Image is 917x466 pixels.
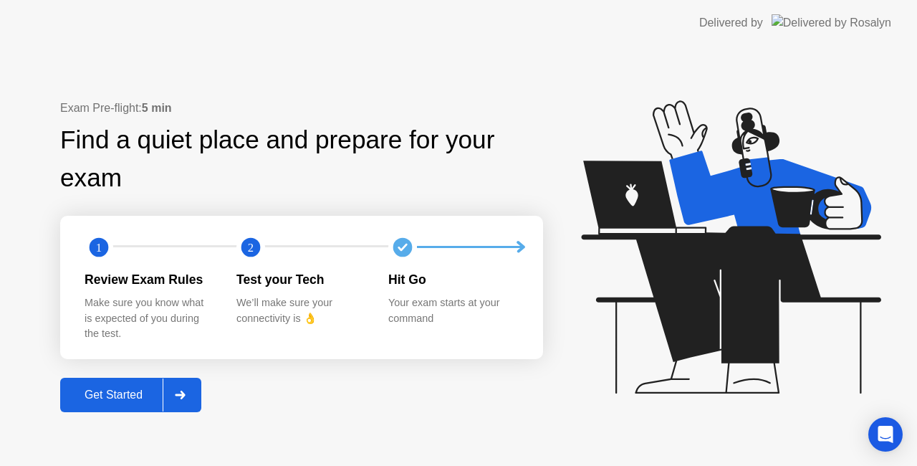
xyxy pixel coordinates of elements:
[248,240,254,254] text: 2
[388,295,517,326] div: Your exam starts at your command
[60,121,543,197] div: Find a quiet place and prepare for your exam
[64,389,163,401] div: Get Started
[85,295,213,342] div: Make sure you know what is expected of you during the test.
[772,14,891,31] img: Delivered by Rosalyn
[60,100,543,117] div: Exam Pre-flight:
[60,378,201,412] button: Get Started
[96,240,102,254] text: 1
[85,270,213,289] div: Review Exam Rules
[236,270,365,289] div: Test your Tech
[236,295,365,326] div: We’ll make sure your connectivity is 👌
[699,14,763,32] div: Delivered by
[868,417,903,452] div: Open Intercom Messenger
[388,270,517,289] div: Hit Go
[142,102,172,114] b: 5 min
